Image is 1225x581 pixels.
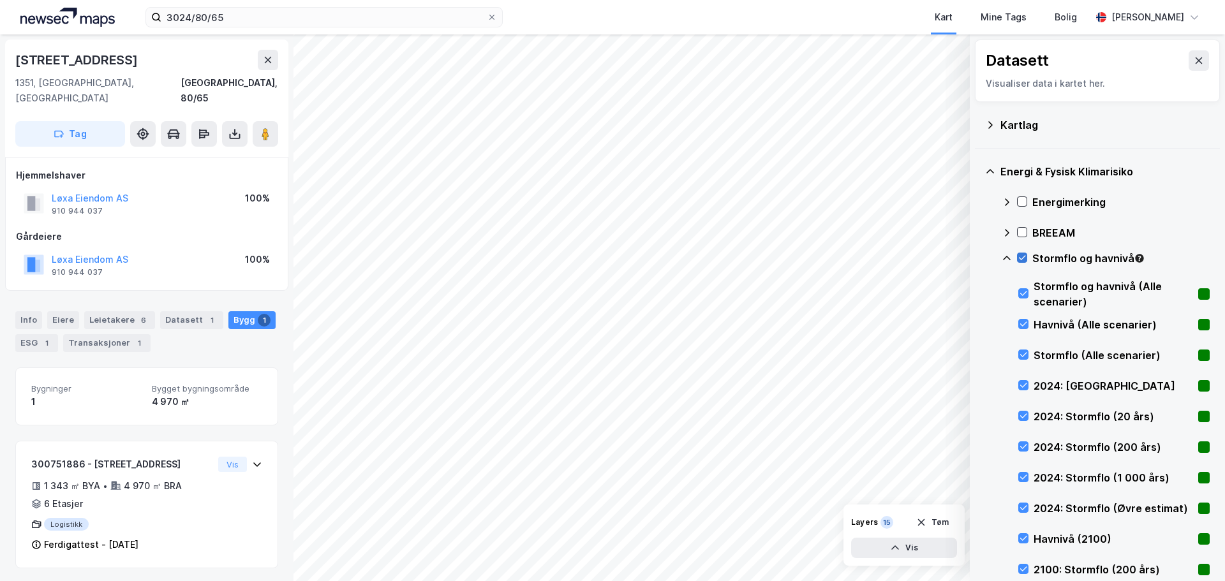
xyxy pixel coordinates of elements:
[44,537,138,552] div: Ferdigattest - [DATE]
[1034,531,1193,547] div: Havnivå (2100)
[15,50,140,70] div: [STREET_ADDRESS]
[1032,251,1210,266] div: Stormflo og havnivå
[1111,10,1184,25] div: [PERSON_NAME]
[15,334,58,352] div: ESG
[52,206,103,216] div: 910 944 037
[1134,253,1145,264] div: Tooltip anchor
[1034,279,1193,309] div: Stormflo og havnivå (Alle scenarier)
[1161,520,1225,581] iframe: Chat Widget
[1000,117,1210,133] div: Kartlag
[133,337,145,349] div: 1
[31,394,142,409] div: 1
[1161,520,1225,581] div: Kontrollprogram for chat
[851,517,878,527] div: Layers
[245,252,270,267] div: 100%
[218,457,247,472] button: Vis
[1055,10,1077,25] div: Bolig
[84,311,155,329] div: Leietakere
[15,75,181,106] div: 1351, [GEOGRAPHIC_DATA], [GEOGRAPHIC_DATA]
[1034,439,1193,455] div: 2024: Stormflo (200 års)
[851,538,957,558] button: Vis
[1000,164,1210,179] div: Energi & Fysisk Klimarisiko
[40,337,53,349] div: 1
[1034,409,1193,424] div: 2024: Stormflo (20 års)
[103,481,108,491] div: •
[152,383,262,394] span: Bygget bygningsområde
[258,314,271,327] div: 1
[47,311,79,329] div: Eiere
[986,76,1209,91] div: Visualiser data i kartet her.
[16,168,278,183] div: Hjemmelshaver
[124,478,182,494] div: 4 970 ㎡ BRA
[31,457,213,472] div: 300751886 - [STREET_ADDRESS]
[1034,348,1193,363] div: Stormflo (Alle scenarier)
[908,512,957,533] button: Tøm
[44,496,83,511] div: 6 Etasjer
[137,314,150,327] div: 6
[981,10,1027,25] div: Mine Tags
[986,50,1049,71] div: Datasett
[935,10,953,25] div: Kart
[1034,378,1193,393] div: 2024: [GEOGRAPHIC_DATA]
[245,191,270,206] div: 100%
[205,314,218,327] div: 1
[1034,501,1193,516] div: 2024: Stormflo (Øvre estimat)
[1034,317,1193,332] div: Havnivå (Alle scenarier)
[161,8,487,27] input: Søk på adresse, matrikkel, gårdeiere, leietakere eller personer
[1032,225,1210,240] div: BREEAM
[1032,195,1210,210] div: Energimerking
[160,311,223,329] div: Datasett
[20,8,115,27] img: logo.a4113a55bc3d86da70a041830d287a7e.svg
[228,311,276,329] div: Bygg
[15,121,125,147] button: Tag
[1034,470,1193,485] div: 2024: Stormflo (1 000 års)
[16,229,278,244] div: Gårdeiere
[880,516,893,529] div: 15
[152,394,262,409] div: 4 970 ㎡
[15,311,42,329] div: Info
[31,383,142,394] span: Bygninger
[1034,562,1193,577] div: 2100: Stormflo (200 års)
[63,334,151,352] div: Transaksjoner
[181,75,278,106] div: [GEOGRAPHIC_DATA], 80/65
[52,267,103,277] div: 910 944 037
[44,478,100,494] div: 1 343 ㎡ BYA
